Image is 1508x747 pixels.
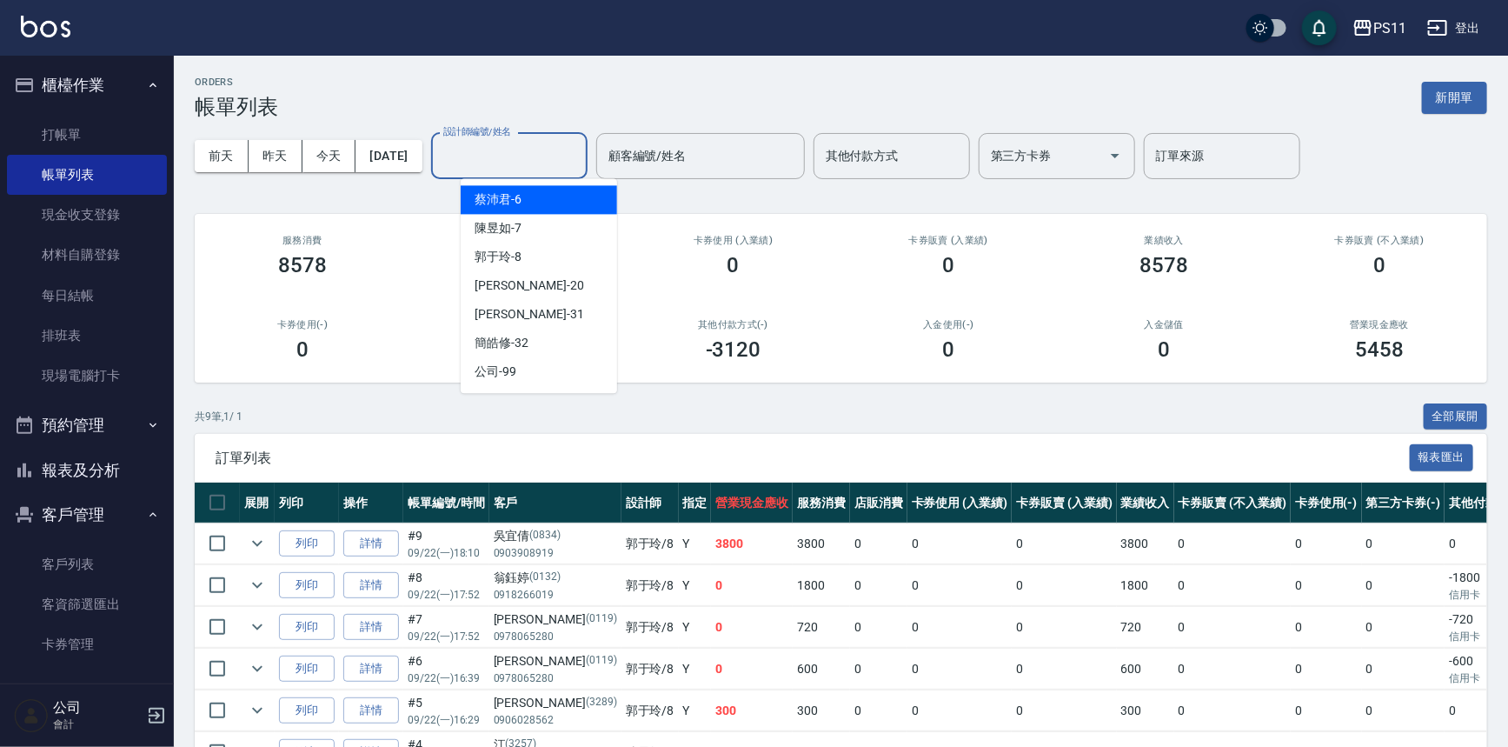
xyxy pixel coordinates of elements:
[1373,17,1406,39] div: PS11
[1362,649,1445,690] td: 0
[679,690,712,731] td: Y
[1362,565,1445,606] td: 0
[494,652,617,670] div: [PERSON_NAME]
[408,629,485,644] p: 09/22 (一) 17:52
[275,483,339,524] th: 列印
[1158,337,1170,362] h3: 0
[1291,607,1362,648] td: 0
[1012,607,1117,648] td: 0
[7,155,167,195] a: 帳單列表
[489,483,621,524] th: 客戶
[907,649,1013,690] td: 0
[296,337,309,362] h3: 0
[793,524,850,564] td: 3800
[942,253,954,277] h3: 0
[7,276,167,316] a: 每日結帳
[1420,12,1487,44] button: 登出
[494,694,617,712] div: [PERSON_NAME]
[279,697,335,724] button: 列印
[1012,524,1117,564] td: 0
[907,690,1013,731] td: 0
[7,195,167,235] a: 現金收支登錄
[408,712,485,728] p: 09/22 (一) 16:29
[249,140,302,172] button: 昨天
[7,448,167,493] button: 報表及分析
[1302,10,1337,45] button: save
[494,587,617,603] p: 0918266019
[302,140,356,172] button: 今天
[1012,649,1117,690] td: 0
[1362,483,1445,524] th: 第三方卡券(-)
[621,690,679,731] td: 郭于玲 /8
[7,584,167,624] a: 客資篩選匯出
[494,712,617,728] p: 0906028562
[793,483,850,524] th: 服務消費
[494,670,617,686] p: 0978065280
[279,530,335,557] button: 列印
[850,690,907,731] td: 0
[530,527,561,545] p: (0834)
[1012,565,1117,606] td: 0
[647,235,820,246] h2: 卡券使用 (入業績)
[7,544,167,584] a: 客戶列表
[216,450,1410,467] span: 訂單列表
[431,235,605,246] h2: 店販消費
[586,652,617,670] p: (0119)
[244,530,270,557] button: expand row
[1410,449,1474,465] a: 報表匯出
[403,565,489,606] td: #8
[1291,649,1362,690] td: 0
[1174,649,1291,690] td: 0
[907,565,1013,606] td: 0
[244,614,270,640] button: expand row
[195,409,242,424] p: 共 9 筆, 1 / 1
[408,670,485,686] p: 09/22 (一) 16:39
[711,483,793,524] th: 營業現金應收
[793,607,850,648] td: 720
[343,572,399,599] a: 詳情
[1291,690,1362,731] td: 0
[339,483,403,524] th: 操作
[7,235,167,275] a: 材料自購登錄
[1174,607,1291,648] td: 0
[343,656,399,683] a: 詳情
[1174,524,1291,564] td: 0
[621,649,679,690] td: 郭于玲 /8
[1077,235,1251,246] h2: 業績收入
[711,565,793,606] td: 0
[850,483,907,524] th: 店販消費
[403,607,489,648] td: #7
[1422,89,1487,105] a: 新開單
[494,545,617,561] p: 0903908919
[475,190,521,209] span: 蔡沛君 -6
[403,524,489,564] td: #9
[475,363,516,381] span: 公司 -99
[475,219,521,237] span: 陳昱如 -7
[793,690,850,731] td: 300
[850,565,907,606] td: 0
[907,524,1013,564] td: 0
[7,492,167,537] button: 客戶管理
[621,483,679,524] th: 設計師
[1012,690,1117,731] td: 0
[7,115,167,155] a: 打帳單
[1117,524,1174,564] td: 3800
[586,610,617,629] p: (0119)
[7,316,167,356] a: 排班表
[494,629,617,644] p: 0978065280
[195,95,278,119] h3: 帳單列表
[216,319,389,330] h2: 卡券使用(-)
[443,125,511,138] label: 設計師編號/姓名
[475,305,584,323] span: [PERSON_NAME] -31
[403,649,489,690] td: #6
[1424,404,1488,430] button: 全部展開
[711,649,793,690] td: 0
[7,624,167,664] a: 卡券管理
[21,16,70,37] img: Logo
[1174,483,1291,524] th: 卡券販賣 (不入業績)
[244,697,270,724] button: expand row
[7,356,167,396] a: 現場電腦打卡
[711,524,793,564] td: 3800
[53,699,142,717] h5: 公司
[244,572,270,598] button: expand row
